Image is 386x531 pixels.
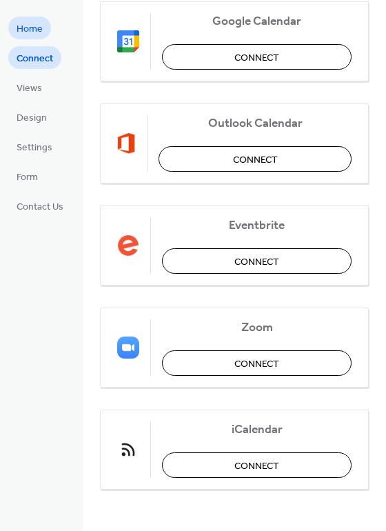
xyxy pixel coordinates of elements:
[234,459,279,474] span: Connect
[162,219,352,233] span: Eventbrite
[159,146,352,172] button: Connect
[8,76,50,99] a: Views
[17,111,47,126] span: Design
[117,234,139,257] img: eventbrite
[8,17,51,39] a: Home
[162,14,352,29] span: Google Calendar
[17,81,42,96] span: Views
[234,51,279,66] span: Connect
[8,135,61,158] a: Settings
[162,423,352,437] span: iCalendar
[234,255,279,270] span: Connect
[8,106,55,128] a: Design
[17,141,52,155] span: Settings
[17,22,43,37] span: Home
[117,132,136,154] img: outlook
[17,52,53,66] span: Connect
[117,337,139,359] img: zoom
[233,153,278,168] span: Connect
[8,194,72,217] a: Contact Us
[8,46,61,69] a: Connect
[17,170,38,185] span: Form
[17,200,63,214] span: Contact Us
[162,452,352,478] button: Connect
[234,357,279,372] span: Connect
[117,30,139,52] img: google
[162,248,352,274] button: Connect
[162,321,352,335] span: Zoom
[162,44,352,70] button: Connect
[8,165,46,188] a: Form
[117,439,139,461] img: ical
[159,117,352,131] span: Outlook Calendar
[162,350,352,376] button: Connect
